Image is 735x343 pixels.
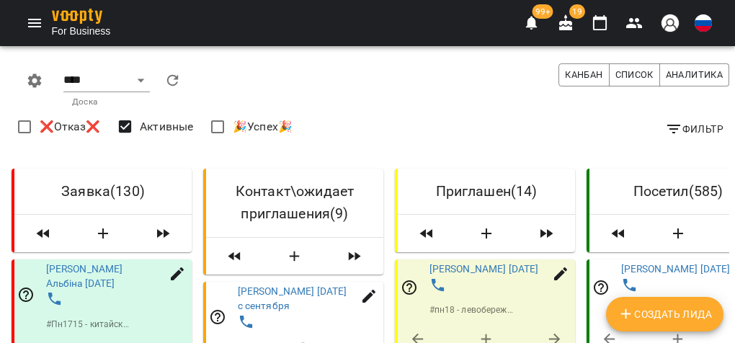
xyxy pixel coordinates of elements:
svg: Ответсвенный сотрудник не задан [401,279,418,296]
button: Аналитика [659,63,729,86]
button: Menu [17,6,52,40]
img: avatar_s.png [660,13,680,33]
button: Создать Лида [455,220,517,246]
button: Создать Лида [264,244,326,269]
button: Передвинуть всех лидов из колонки [212,244,258,269]
p: # Пн1715 - китайская стена [46,318,133,331]
button: Передвинуть всех лидов из колонки [140,220,186,246]
button: Передвинуть всех лидов из колонки [595,220,641,246]
svg: Ответсвенный сотрудник не задан [17,286,35,303]
span: 19 [569,4,585,19]
button: Передвинуть всех лидов из колонки [20,220,66,246]
span: Список [615,67,654,83]
button: Канбан [558,63,609,86]
span: 99+ [533,4,553,19]
button: Передвинуть всех лидов из колонки [404,220,450,246]
h6: Приглашен ( 14 ) [409,180,563,202]
button: Создать Лида [72,220,134,246]
span: Создать Лида [618,306,712,323]
button: Передвинуть всех лидов из колонки [331,244,378,269]
svg: Ответсвенный сотрудник не задан [592,279,610,296]
button: Фильтр [659,116,729,142]
button: Создать Лида [606,297,723,331]
a: [PERSON_NAME] Альбіна [DATE] [46,263,123,289]
img: voopty.png [52,9,102,24]
span: For Business [52,24,111,38]
span: Аналитика [666,67,723,83]
a: [PERSON_NAME] [DATE] [621,263,731,275]
span: Канбан [565,67,602,83]
button: Список [609,63,660,86]
img: RU.svg [695,14,712,32]
span: 🎉Успех🎉 [233,118,293,135]
span: ❌Отказ❌ [40,118,101,135]
a: [PERSON_NAME] [DATE] [429,263,539,275]
p: Доска [72,98,141,107]
h6: Заявка ( 130 ) [26,180,180,202]
span: Активные [140,118,193,135]
p: # пн18 - левобережный [429,303,516,316]
svg: Ответсвенный сотрудник не задан [209,308,226,326]
h6: Контакт\ожидает приглашения ( 9 ) [218,180,372,226]
span: Фильтр [665,120,723,138]
button: Передвинуть всех лидов из колонки [523,220,569,246]
a: [PERSON_NAME] [DATE] с сентября [238,285,347,311]
button: Создать Лида [647,220,709,246]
